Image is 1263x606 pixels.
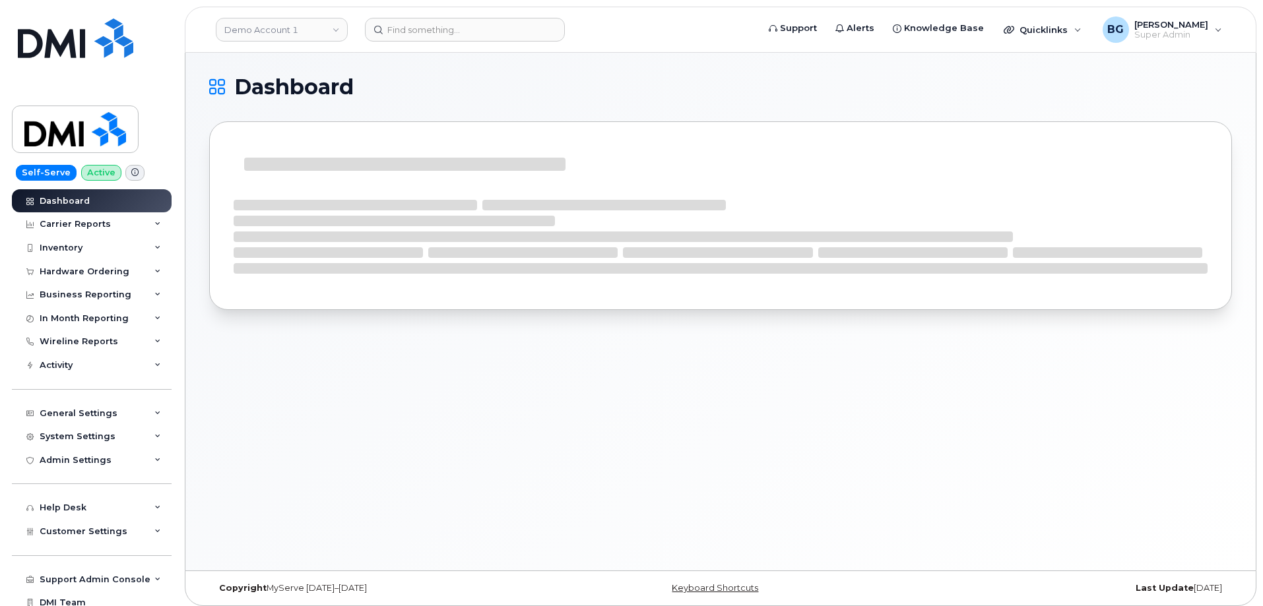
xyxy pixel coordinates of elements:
div: MyServe [DATE]–[DATE] [209,583,550,593]
a: Keyboard Shortcuts [672,583,758,593]
strong: Copyright [219,583,267,593]
strong: Last Update [1136,583,1194,593]
span: Dashboard [234,77,354,97]
div: [DATE] [891,583,1232,593]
